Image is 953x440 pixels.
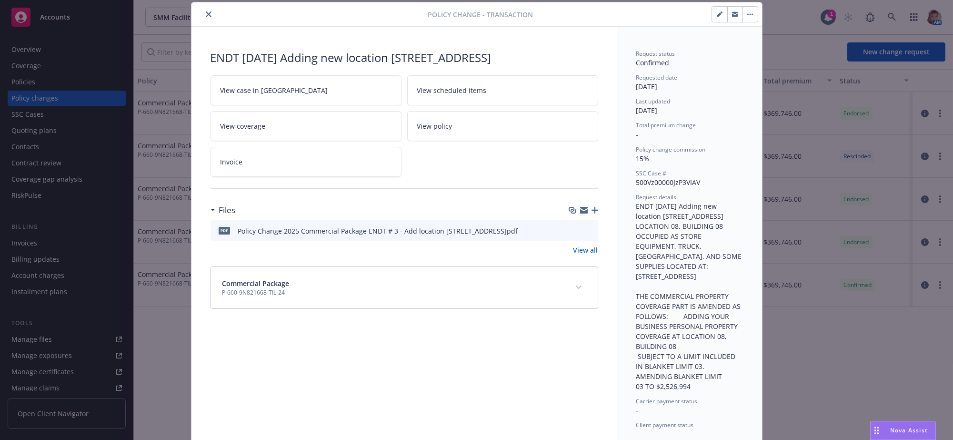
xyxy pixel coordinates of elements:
a: View all [573,245,598,255]
span: [DATE] [636,106,658,115]
span: Nova Assist [890,426,928,434]
span: Client payment status [636,421,694,429]
span: Request details [636,193,677,201]
span: Confirmed [636,58,670,67]
span: View scheduled items [417,85,487,95]
span: Last updated [636,97,671,105]
span: Policy change commission [636,145,706,153]
span: - [636,406,639,415]
span: ENDT [DATE] Adding new location [STREET_ADDRESS] LOCATION 08, BUILDING 08 OCCUPIED AS STORE EQUIP... [636,202,744,391]
span: View coverage [221,121,266,131]
a: View coverage [211,111,401,141]
div: ENDT [DATE] Adding new location [STREET_ADDRESS] [211,50,598,66]
span: Request status [636,50,675,58]
a: Invoice [211,147,401,177]
span: - [636,430,639,439]
div: Files [211,204,236,216]
button: expand content [571,280,586,295]
div: Policy Change 2025 Commercial Package ENDT # 3 - Add location [STREET_ADDRESS]pdf [238,226,518,236]
a: View case in [GEOGRAPHIC_DATA] [211,75,401,105]
span: - [636,130,639,139]
span: Commercial Package [222,278,290,288]
button: download file [571,226,578,236]
span: Carrier payment status [636,397,698,405]
div: Commercial PackageP-660-9N821668-TIL-24expand content [211,267,598,308]
span: View policy [417,121,452,131]
span: SSC Case # [636,169,667,177]
span: P-660-9N821668-TIL-24 [222,288,290,297]
span: Policy change - Transaction [428,10,533,20]
a: View scheduled items [407,75,598,105]
button: close [203,9,214,20]
span: [DATE] [636,82,658,91]
span: 15% [636,154,650,163]
span: 500Vz00000JzP3VIAV [636,178,701,187]
a: View policy [407,111,598,141]
h3: Files [219,204,236,216]
div: Drag to move [871,421,883,440]
span: Total premium change [636,121,696,129]
span: pdf [219,227,230,234]
button: preview file [586,226,594,236]
span: Invoice [221,157,243,167]
span: Requested date [636,73,678,82]
span: View case in [GEOGRAPHIC_DATA] [221,85,328,95]
button: Nova Assist [870,421,936,440]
